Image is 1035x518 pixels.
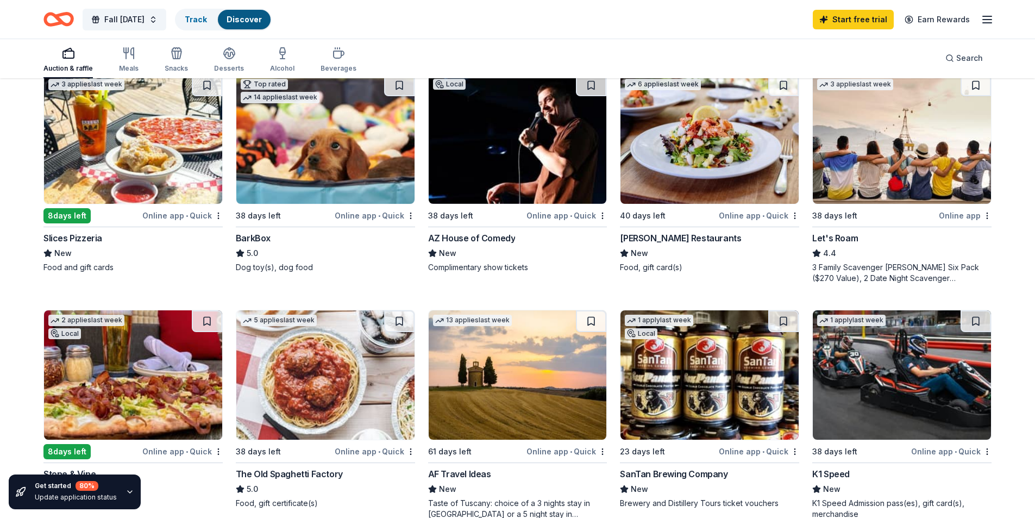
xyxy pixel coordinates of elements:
span: • [186,447,188,456]
div: Top rated [241,79,288,90]
div: Local [433,79,466,90]
img: Image for K1 Speed [813,310,991,440]
div: Local [48,328,81,339]
div: 1 apply last week [817,315,886,326]
span: • [378,447,380,456]
img: Image for BarkBox [236,74,415,204]
div: Alcohol [270,64,294,73]
div: Food, gift card(s) [620,262,799,273]
a: Image for Let's Roam3 applieslast week38 days leftOnline appLet's Roam4.43 Family Scavenger [PERS... [812,74,992,284]
img: Image for Cameron Mitchell Restaurants [620,74,799,204]
div: Update application status [35,493,117,502]
div: 6 applies last week [625,79,701,90]
div: 13 applies last week [433,315,512,326]
button: Search [937,47,992,69]
a: Image for Slices Pizzeria3 applieslast week8days leftOnline app•QuickSlices PizzeriaNewFood and g... [43,74,223,273]
div: 61 days left [428,445,472,458]
div: Auction & raffle [43,64,93,73]
span: New [439,483,456,496]
button: Fall [DATE] [83,9,166,30]
div: Online app Quick [719,445,799,458]
div: 2 applies last week [48,315,124,326]
img: Image for AZ House of Comedy [429,74,607,204]
span: • [762,211,764,220]
span: 5.0 [247,483,258,496]
div: [PERSON_NAME] Restaurants [620,232,741,245]
div: 23 days left [620,445,665,458]
button: Meals [119,42,139,78]
div: Snacks [165,64,188,73]
div: Dog toy(s), dog food [236,262,415,273]
div: Food, gift certificate(s) [236,498,415,509]
a: Start free trial [813,10,894,29]
div: Get started [35,481,117,491]
div: The Old Spaghetti Factory [236,467,343,480]
div: 38 days left [812,445,857,458]
span: • [570,211,572,220]
span: New [631,483,648,496]
span: New [823,483,840,496]
a: Image for SanTan Brewing Company1 applylast weekLocal23 days leftOnline app•QuickSanTan Brewing C... [620,310,799,509]
div: Beverages [321,64,356,73]
button: Auction & raffle [43,42,93,78]
span: Fall [DATE] [104,13,145,26]
span: • [186,211,188,220]
span: New [631,247,648,260]
div: Online app Quick [335,445,415,458]
button: Alcohol [270,42,294,78]
div: Let's Roam [812,232,858,245]
div: Online app [939,209,992,222]
div: 3 applies last week [817,79,893,90]
button: Beverages [321,42,356,78]
div: BarkBox [236,232,271,245]
span: 4.4 [823,247,836,260]
a: Image for AZ House of ComedyLocal38 days leftOnline app•QuickAZ House of ComedyNewComplimentary s... [428,74,607,273]
a: Track [185,15,207,24]
div: Online app Quick [142,445,223,458]
span: • [762,447,764,456]
span: Search [956,52,983,65]
div: 3 applies last week [48,79,124,90]
div: Online app Quick [526,445,607,458]
div: 40 days left [620,209,666,222]
div: Online app Quick [335,209,415,222]
img: Image for Stone & Vine [44,310,222,440]
div: 38 days left [812,209,857,222]
div: 8 days left [43,444,91,459]
div: Online app Quick [911,445,992,458]
div: 8 days left [43,208,91,223]
a: Image for The Old Spaghetti Factory5 applieslast week38 days leftOnline app•QuickThe Old Spaghett... [236,310,415,509]
div: Slices Pizzeria [43,232,102,245]
div: SanTan Brewing Company [620,467,727,480]
a: Image for Cameron Mitchell Restaurants6 applieslast week40 days leftOnline app•Quick[PERSON_NAME]... [620,74,799,273]
a: Image for BarkBoxTop rated14 applieslast week38 days leftOnline app•QuickBarkBox5.0Dog toy(s), do... [236,74,415,273]
a: Discover [227,15,262,24]
button: TrackDiscover [175,9,272,30]
img: Image for Slices Pizzeria [44,74,222,204]
div: 14 applies last week [241,92,319,103]
img: Image for Let's Roam [813,74,991,204]
button: Snacks [165,42,188,78]
div: AZ House of Comedy [428,232,516,245]
div: 80 % [76,481,98,491]
span: 5.0 [247,247,258,260]
span: • [378,211,380,220]
span: New [439,247,456,260]
div: 1 apply last week [625,315,693,326]
img: Image for SanTan Brewing Company [620,310,799,440]
div: Meals [119,64,139,73]
div: Local [625,328,657,339]
div: Complimentary show tickets [428,262,607,273]
div: Online app Quick [526,209,607,222]
div: K1 Speed [812,467,850,480]
button: Desserts [214,42,244,78]
img: Image for AF Travel Ideas [429,310,607,440]
div: 38 days left [428,209,473,222]
div: AF Travel Ideas [428,467,491,480]
div: 5 applies last week [241,315,317,326]
div: 3 Family Scavenger [PERSON_NAME] Six Pack ($270 Value), 2 Date Night Scavenger [PERSON_NAME] Two ... [812,262,992,284]
a: Image for Stone & Vine2 applieslast weekLocal8days leftOnline app•QuickStone & VineNewFood, gift ... [43,310,223,509]
img: Image for The Old Spaghetti Factory [236,310,415,440]
div: Online app Quick [719,209,799,222]
span: New [54,247,72,260]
